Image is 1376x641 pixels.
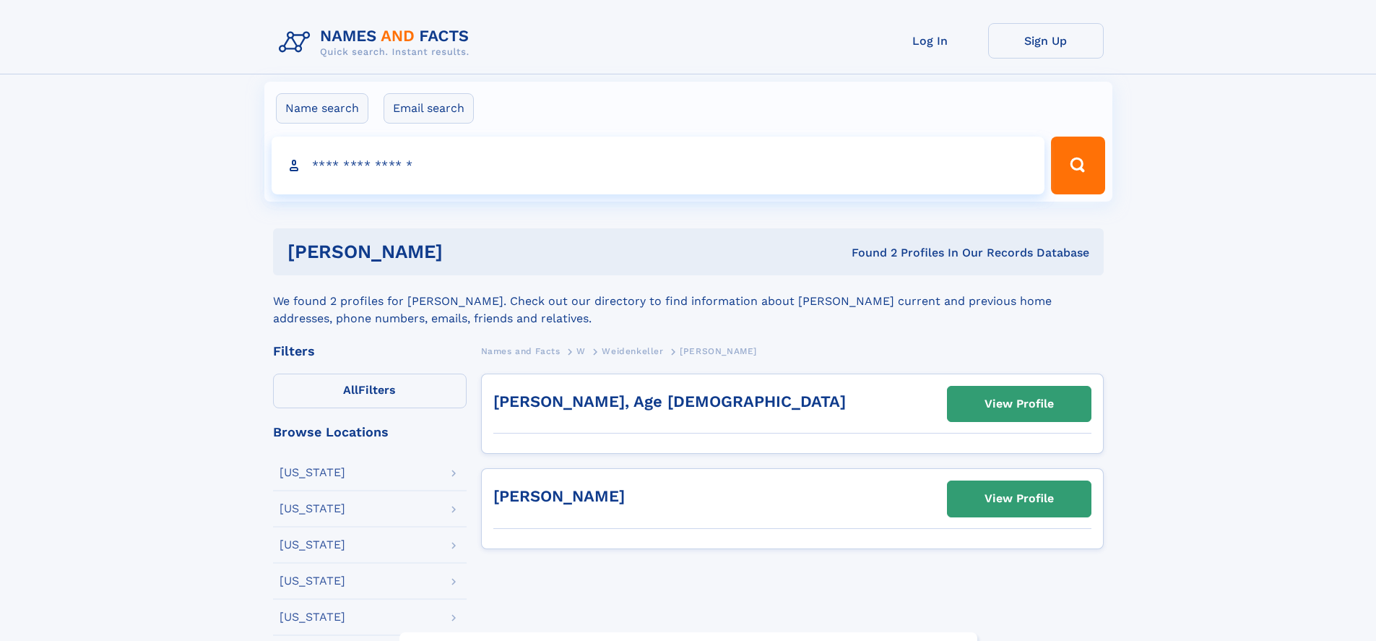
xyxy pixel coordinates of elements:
span: W [576,346,586,356]
a: [PERSON_NAME], Age [DEMOGRAPHIC_DATA] [493,392,846,410]
div: [US_STATE] [280,539,345,551]
div: [US_STATE] [280,467,345,478]
a: Weidenkeller [602,342,663,360]
a: Sign Up [988,23,1104,59]
div: View Profile [985,387,1054,421]
div: [US_STATE] [280,575,345,587]
div: Filters [273,345,467,358]
span: [PERSON_NAME] [680,346,757,356]
a: [PERSON_NAME] [493,487,625,505]
div: Browse Locations [273,426,467,439]
a: View Profile [948,481,1091,516]
div: We found 2 profiles for [PERSON_NAME]. Check out our directory to find information about [PERSON_... [273,275,1104,327]
label: Name search [276,93,368,124]
span: All [343,383,358,397]
span: Weidenkeller [602,346,663,356]
div: [US_STATE] [280,503,345,515]
label: Filters [273,374,467,408]
div: [US_STATE] [280,611,345,623]
img: Logo Names and Facts [273,23,481,62]
div: View Profile [985,482,1054,515]
button: Search Button [1051,137,1104,194]
a: Names and Facts [481,342,561,360]
a: Log In [873,23,988,59]
a: W [576,342,586,360]
label: Email search [384,93,474,124]
div: Found 2 Profiles In Our Records Database [647,245,1089,261]
input: search input [272,137,1045,194]
a: View Profile [948,387,1091,421]
h1: [PERSON_NAME] [287,243,647,261]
